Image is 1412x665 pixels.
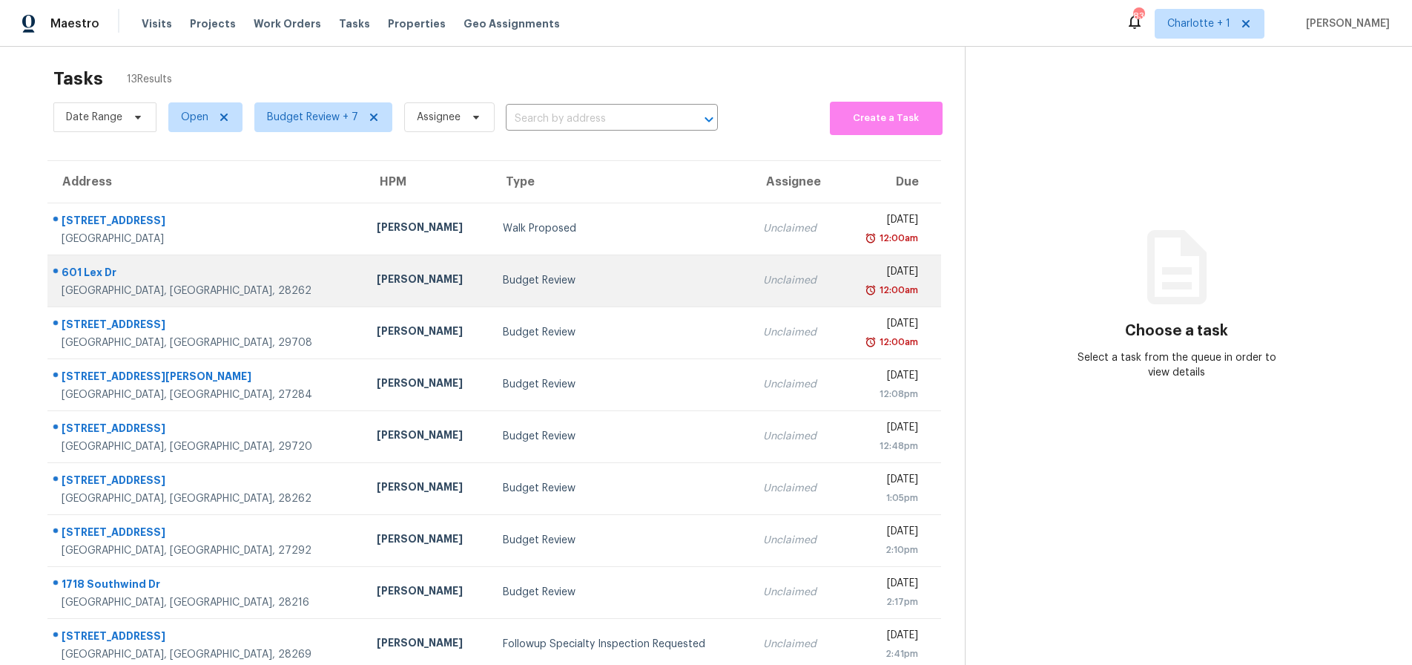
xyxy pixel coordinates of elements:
span: Properties [388,16,446,31]
div: 83 [1133,9,1144,24]
span: Visits [142,16,172,31]
div: Unclaimed [763,585,828,600]
div: [GEOGRAPHIC_DATA], [GEOGRAPHIC_DATA], 27292 [62,543,353,558]
div: [STREET_ADDRESS] [62,473,353,491]
th: Due [839,161,941,203]
span: Work Orders [254,16,321,31]
div: [DATE] [851,524,918,543]
span: Budget Review + 7 [267,110,358,125]
div: Budget Review [503,533,739,548]
th: Type [491,161,750,203]
div: Select a task from the queue in order to view details [1071,350,1282,380]
div: Unclaimed [763,429,828,444]
div: [PERSON_NAME] [377,220,479,238]
div: Budget Review [503,429,739,444]
div: Unclaimed [763,377,828,392]
div: [PERSON_NAME] [377,376,479,394]
span: Projects [190,16,236,31]
span: Create a Task [837,110,935,127]
div: 12:00am [877,335,918,350]
div: 1718 Southwind Dr [62,577,353,595]
span: Open [181,110,208,125]
div: [GEOGRAPHIC_DATA], [GEOGRAPHIC_DATA], 29708 [62,335,353,350]
span: 13 Results [127,72,172,87]
div: 601 Lex Dr [62,265,353,284]
th: HPM [365,161,491,203]
div: 2:17pm [851,594,918,609]
div: Unclaimed [763,533,828,548]
div: Unclaimed [763,221,828,236]
div: [DATE] [851,316,918,335]
span: Assignee [417,110,461,125]
div: [DATE] [851,212,918,231]
div: [DATE] [851,368,918,387]
span: Maestro [50,16,99,31]
input: Search by address [506,108,676,131]
div: [GEOGRAPHIC_DATA], [GEOGRAPHIC_DATA], 28262 [62,491,353,506]
div: Budget Review [503,325,739,340]
div: Followup Specialty Inspection Requested [503,637,739,652]
img: Overdue Alarm Icon [865,283,877,298]
h3: Choose a task [1125,324,1228,338]
div: [STREET_ADDRESS] [62,317,353,335]
div: [PERSON_NAME] [377,479,479,498]
div: Unclaimed [763,481,828,496]
div: 12:00am [877,231,918,246]
div: [PERSON_NAME] [377,324,479,342]
img: Overdue Alarm Icon [865,231,877,246]
div: [PERSON_NAME] [377,272,479,290]
div: [DATE] [851,264,918,283]
div: 2:41pm [851,646,918,661]
div: [PERSON_NAME] [377,531,479,550]
button: Open [699,109,719,130]
div: 12:48pm [851,439,918,453]
div: Unclaimed [763,325,828,340]
div: [GEOGRAPHIC_DATA], [GEOGRAPHIC_DATA], 27284 [62,387,353,402]
div: 2:10pm [851,543,918,557]
div: [DATE] [851,420,918,439]
div: Budget Review [503,377,739,392]
h2: Tasks [53,71,103,86]
span: Tasks [339,19,370,29]
div: [STREET_ADDRESS] [62,629,353,647]
div: [STREET_ADDRESS] [62,525,353,543]
th: Address [47,161,365,203]
div: [PERSON_NAME] [377,635,479,654]
div: Budget Review [503,585,739,600]
div: 1:05pm [851,491,918,505]
div: 12:08pm [851,387,918,402]
div: Budget Review [503,273,739,288]
img: Overdue Alarm Icon [865,335,877,350]
div: [STREET_ADDRESS][PERSON_NAME] [62,369,353,387]
div: Unclaimed [763,273,828,288]
div: [GEOGRAPHIC_DATA] [62,232,353,246]
span: Charlotte + 1 [1167,16,1230,31]
div: [DATE] [851,576,918,594]
div: [STREET_ADDRESS] [62,213,353,232]
div: [GEOGRAPHIC_DATA], [GEOGRAPHIC_DATA], 28269 [62,647,353,662]
th: Assignee [751,161,839,203]
div: [PERSON_NAME] [377,583,479,602]
div: [STREET_ADDRESS] [62,421,353,439]
div: 12:00am [877,283,918,298]
div: [GEOGRAPHIC_DATA], [GEOGRAPHIC_DATA], 28262 [62,284,353,298]
div: [DATE] [851,472,918,491]
button: Create a Task [830,102,943,135]
div: [DATE] [851,628,918,646]
span: [PERSON_NAME] [1300,16,1390,31]
div: Unclaimed [763,637,828,652]
div: [PERSON_NAME] [377,427,479,446]
div: Budget Review [503,481,739,496]
span: Date Range [66,110,122,125]
span: Geo Assignments [463,16,560,31]
div: [GEOGRAPHIC_DATA], [GEOGRAPHIC_DATA], 28216 [62,595,353,610]
div: Walk Proposed [503,221,739,236]
div: [GEOGRAPHIC_DATA], [GEOGRAPHIC_DATA], 29720 [62,439,353,454]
